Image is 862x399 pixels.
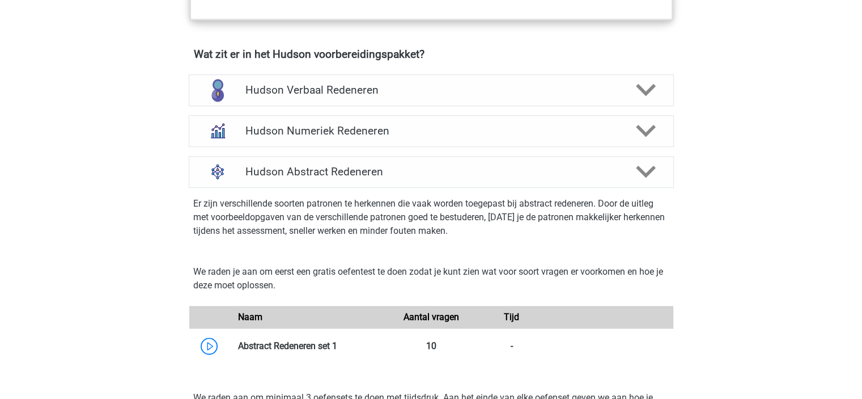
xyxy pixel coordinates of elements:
[193,265,669,292] p: We raden je aan om eerst een gratis oefentest te doen zodat je kunt zien wat voor soort vragen er...
[245,83,617,96] h4: Hudson Verbaal Redeneren
[193,197,669,238] p: Er zijn verschillende soorten patronen te herkennen die vaak worden toegepast bij abstract redene...
[203,116,232,145] img: numeriek redeneren
[230,310,391,324] div: Naam
[390,310,471,324] div: Aantal vragen
[230,339,391,353] div: Abstract Redeneren set 1
[245,124,617,137] h4: Hudson Numeriek Redeneren
[184,74,678,106] a: verbaal redeneren Hudson Verbaal Redeneren
[472,310,552,324] div: Tijd
[184,115,678,147] a: numeriek redeneren Hudson Numeriek Redeneren
[245,165,617,178] h4: Hudson Abstract Redeneren
[203,75,232,105] img: verbaal redeneren
[203,157,232,186] img: abstract redeneren
[194,48,669,61] h4: Wat zit er in het Hudson voorbereidingspakket?
[184,156,678,188] a: abstract redeneren Hudson Abstract Redeneren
